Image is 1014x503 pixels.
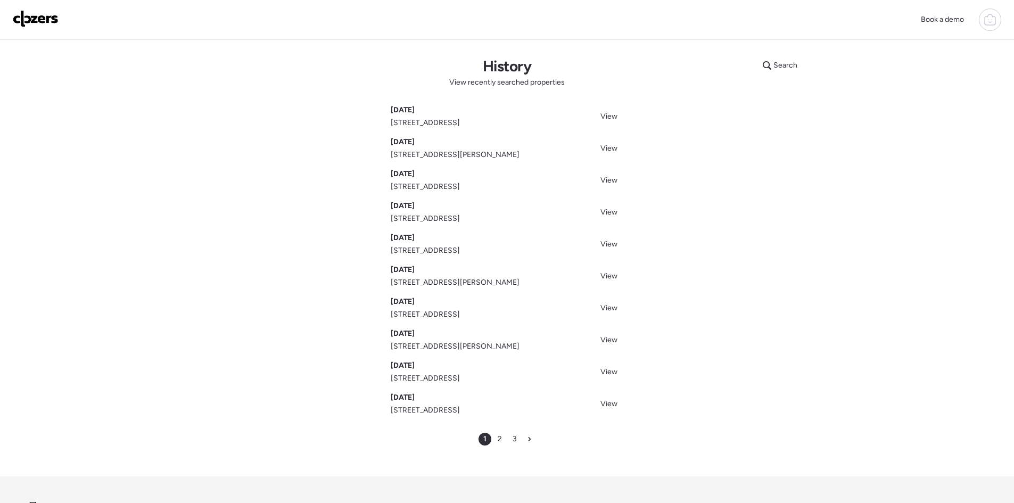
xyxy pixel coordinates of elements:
[600,335,617,344] span: View
[498,434,502,444] span: 2
[513,434,517,444] span: 3
[391,233,415,243] span: [DATE]
[391,137,415,147] span: [DATE]
[449,77,565,88] span: View recently searched properties
[391,182,460,192] span: [STREET_ADDRESS]
[483,57,531,75] h1: History
[391,277,520,288] span: [STREET_ADDRESS][PERSON_NAME]
[600,240,617,249] span: View
[391,296,415,307] span: [DATE]
[594,236,624,251] a: View
[13,10,59,27] img: Logo
[600,399,617,408] span: View
[391,328,415,339] span: [DATE]
[594,204,624,219] a: View
[391,373,460,384] span: [STREET_ADDRESS]
[600,112,617,121] span: View
[600,208,617,217] span: View
[391,405,460,416] span: [STREET_ADDRESS]
[391,105,415,116] span: [DATE]
[594,108,624,123] a: View
[391,360,415,371] span: [DATE]
[594,395,624,411] a: View
[594,300,624,315] a: View
[391,392,415,403] span: [DATE]
[600,271,617,281] span: View
[594,364,624,379] a: View
[391,245,460,256] span: [STREET_ADDRESS]
[391,118,460,128] span: [STREET_ADDRESS]
[391,201,415,211] span: [DATE]
[594,172,624,187] a: View
[594,332,624,347] a: View
[483,434,487,444] span: 1
[391,213,460,224] span: [STREET_ADDRESS]
[594,140,624,155] a: View
[391,169,415,179] span: [DATE]
[391,150,520,160] span: [STREET_ADDRESS][PERSON_NAME]
[773,60,797,71] span: Search
[600,144,617,153] span: View
[921,15,964,24] span: Book a demo
[391,265,415,275] span: [DATE]
[600,367,617,376] span: View
[600,303,617,312] span: View
[594,268,624,283] a: View
[391,341,520,352] span: [STREET_ADDRESS][PERSON_NAME]
[391,309,460,320] span: [STREET_ADDRESS]
[600,176,617,185] span: View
